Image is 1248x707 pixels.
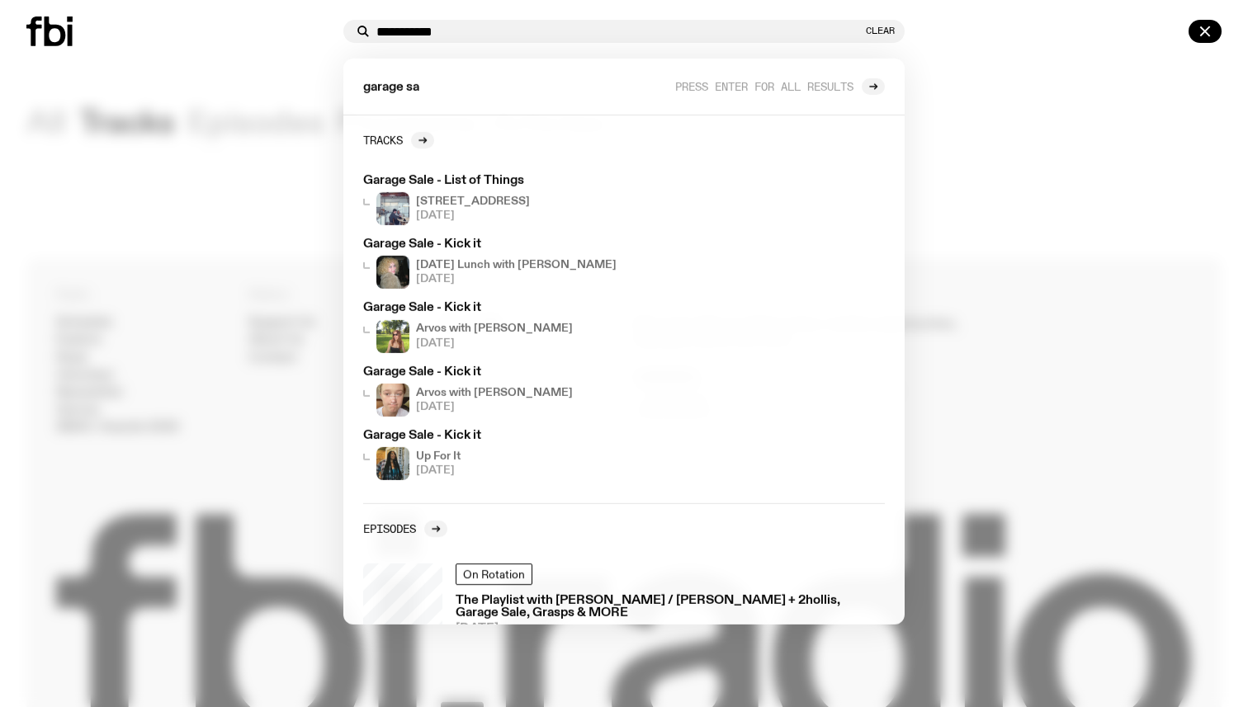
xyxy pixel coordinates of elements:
[416,323,573,334] h4: Arvos with [PERSON_NAME]
[456,623,885,635] span: [DATE]
[357,295,674,359] a: Garage Sale - Kick itLizzie Bowles is sitting in a bright green field of grass, with dark sunglas...
[376,192,409,225] img: Pat sits at a dining table with his profile facing the camera. Rhea sits to his left facing the c...
[363,522,416,535] h2: Episodes
[363,175,667,187] h3: Garage Sale - List of Things
[675,80,853,92] span: Press enter for all results
[416,337,573,348] span: [DATE]
[376,319,409,352] img: Lizzie Bowles is sitting in a bright green field of grass, with dark sunglasses and a black top. ...
[416,402,573,412] span: [DATE]
[456,595,885,620] h3: The Playlist with [PERSON_NAME] / [PERSON_NAME] + 2hollis, Garage Sale, Grasps & MORE
[357,557,891,649] a: On RotationThe Playlist with [PERSON_NAME] / [PERSON_NAME] + 2hollis, Garage Sale, Grasps & MORE[...
[363,134,403,146] h2: Tracks
[363,521,447,537] a: Episodes
[416,210,530,221] span: [DATE]
[866,26,895,35] button: Clear
[363,238,667,251] h3: Garage Sale - Kick it
[376,447,409,480] img: Ify - a Brown Skin girl with black braided twists, looking up to the side with her tongue stickin...
[363,82,419,94] span: garage sa
[416,387,573,398] h4: Arvos with [PERSON_NAME]
[416,274,617,285] span: [DATE]
[363,132,434,148] a: Tracks
[416,451,461,462] h4: Up For It
[416,196,530,207] h4: [STREET_ADDRESS]
[416,465,461,476] span: [DATE]
[363,302,667,314] h3: Garage Sale - Kick it
[357,232,674,295] a: Garage Sale - Kick itA digital camera photo of Zara looking to her right at the camera, smiling. ...
[357,359,674,422] a: Garage Sale - Kick itArvos with [PERSON_NAME][DATE]
[363,365,667,378] h3: Garage Sale - Kick it
[357,423,674,487] a: Garage Sale - Kick itIfy - a Brown Skin girl with black braided twists, looking up to the side wi...
[357,168,674,232] a: Garage Sale - List of ThingsPat sits at a dining table with his profile facing the camera. Rhea s...
[376,256,409,289] img: A digital camera photo of Zara looking to her right at the camera, smiling. She is wearing a ligh...
[363,430,667,442] h3: Garage Sale - Kick it
[416,260,617,271] h4: [DATE] Lunch with [PERSON_NAME]
[675,78,885,95] a: Press enter for all results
